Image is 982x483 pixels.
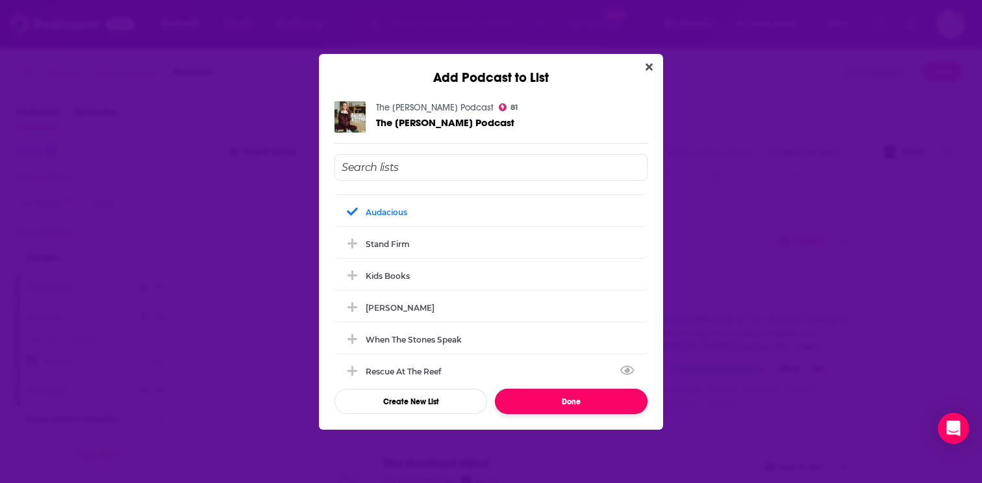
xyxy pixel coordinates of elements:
[495,389,648,414] button: Done
[334,101,366,133] img: The Rachel Hollis Podcast
[376,102,494,113] a: The Rachel Hollis Podcast
[366,207,407,217] div: Audacious
[334,229,648,258] div: Stand Firm
[376,116,514,129] span: The [PERSON_NAME] Podcast
[366,239,410,249] div: Stand Firm
[319,54,663,86] div: Add Podcast to List
[334,154,648,181] input: Search lists
[640,59,658,75] button: Close
[334,389,487,414] button: Create New List
[334,154,648,414] div: Add Podcast To List
[334,261,648,290] div: Kids Books
[441,374,449,375] button: View Link
[334,293,648,322] div: Ginger Stache
[334,198,648,226] div: Audacious
[376,117,514,128] a: The Rachel Hollis Podcast
[366,367,449,376] div: Rescue at the Reef
[334,357,648,385] div: Rescue at the Reef
[334,325,648,354] div: when the stones speak
[938,413,969,444] div: Open Intercom Messenger
[366,335,462,345] div: when the stones speak
[510,105,518,111] span: 81
[366,271,410,281] div: Kids Books
[499,103,518,111] a: 81
[366,303,434,313] div: [PERSON_NAME]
